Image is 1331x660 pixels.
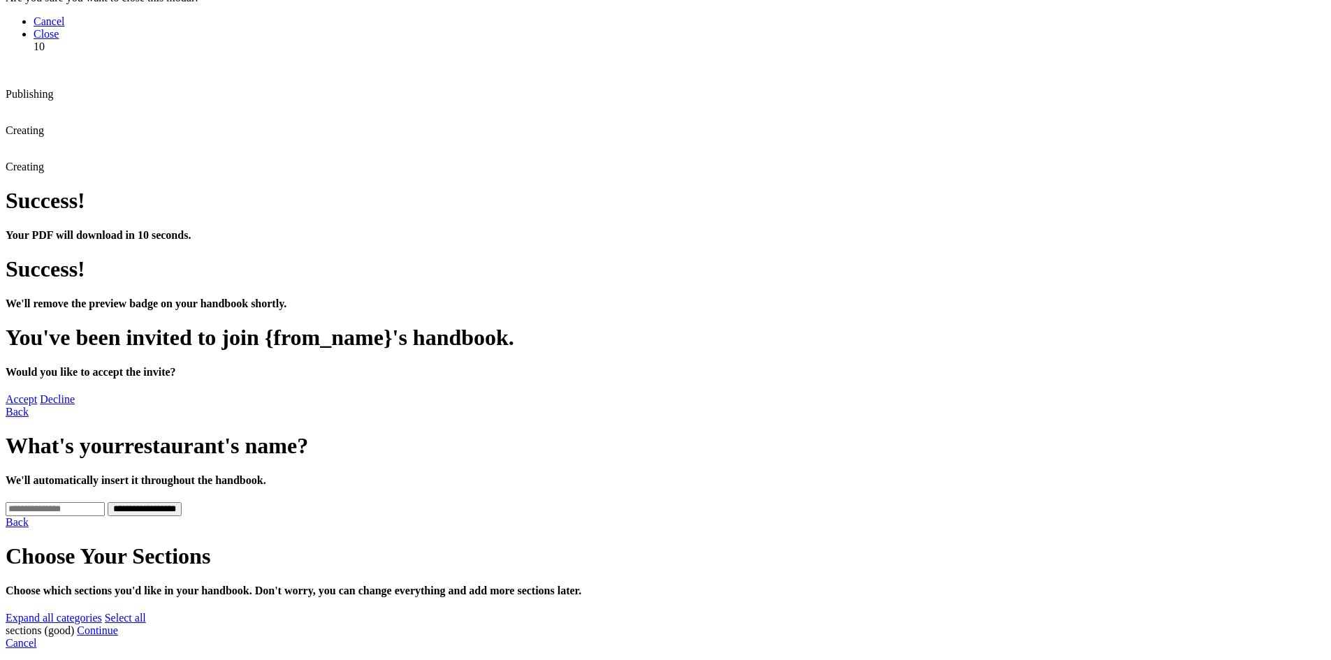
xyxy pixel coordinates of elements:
h1: Success! [6,256,1325,282]
a: Close [34,28,59,40]
a: Back [6,516,29,528]
span: sections ( ) [6,624,74,636]
a: Expand all categories [6,612,102,624]
span: Publishing [6,88,53,100]
h4: Your PDF will download in 10 seconds. [6,229,1325,242]
h1: Success! [6,188,1325,214]
h4: Choose which sections you'd like in your handbook. Don't worry, you can change everything and add... [6,585,1325,597]
a: Select all [105,612,146,624]
a: Continue [77,624,118,636]
a: Cancel [6,637,36,649]
span: 10 [34,41,45,52]
h4: Would you like to accept the invite? [6,366,1325,379]
h1: You've been invited to join {from_name}'s handbook. [6,325,1325,351]
h1: What's your 's name? [6,433,1325,459]
span: restaurant [124,433,224,458]
h4: We'll automatically insert it throughout the handbook. [6,474,1325,487]
a: Accept [6,393,37,405]
a: Back [6,406,29,418]
span: Creating [6,161,44,173]
span: good [48,624,71,636]
h1: Choose Your Sections [6,543,1325,569]
h4: We'll remove the preview badge on your handbook shortly. [6,298,1325,310]
a: Decline [40,393,75,405]
a: Cancel [34,15,64,27]
span: Creating [6,124,44,136]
